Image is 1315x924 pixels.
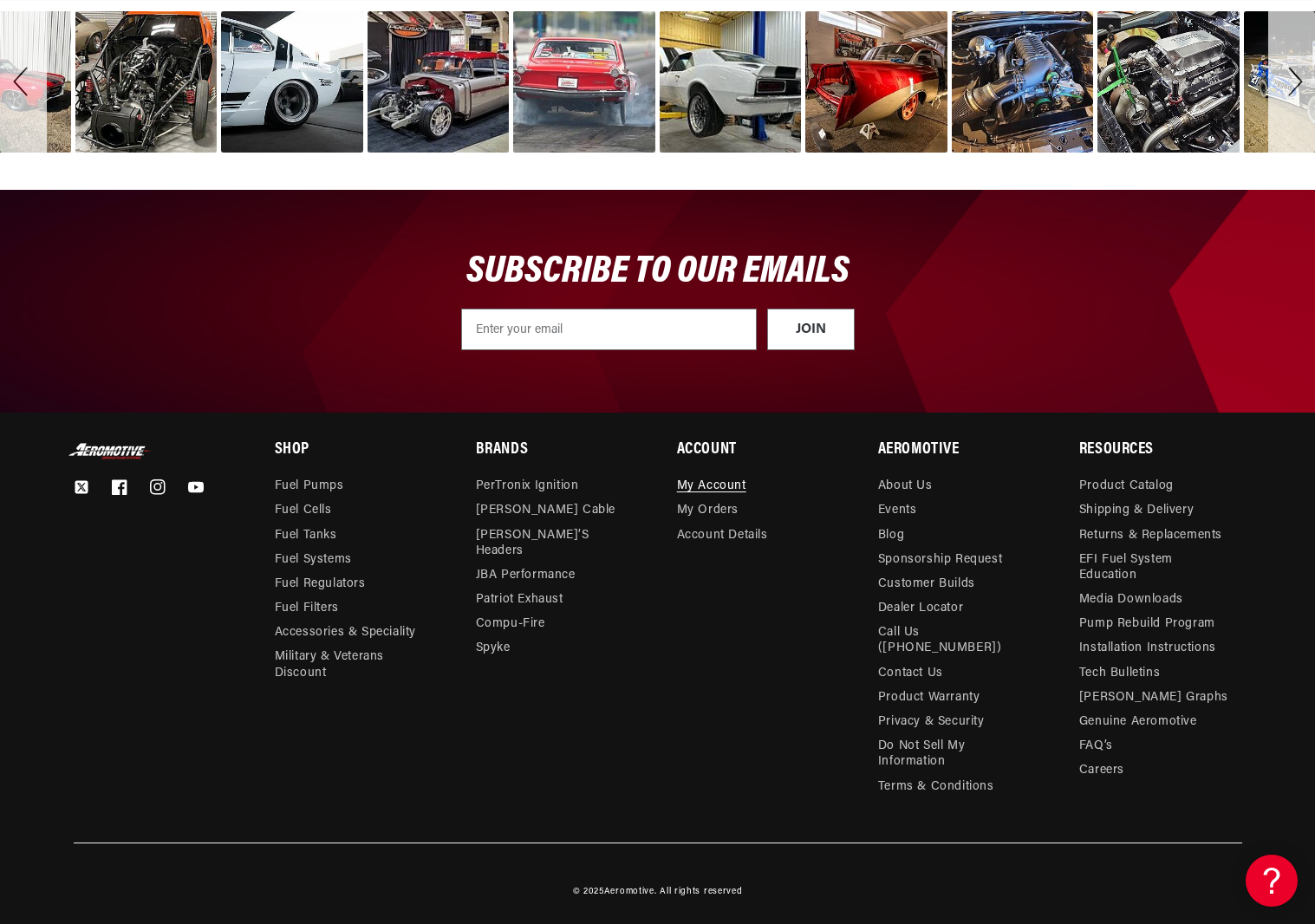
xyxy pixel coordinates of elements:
[878,661,943,686] a: Contact Us
[1079,548,1228,588] a: EFI Fuel System Education
[1079,636,1216,660] a: Installation Instructions
[275,548,352,572] a: Fuel Systems
[461,309,757,350] input: Enter your email
[878,775,994,799] a: Terms & Conditions
[221,11,363,153] div: image number 17
[513,11,655,153] div: image number 19
[1079,478,1174,498] a: Product Catalog
[604,887,654,896] a: Aeromotive
[368,11,510,153] div: image number 18
[476,588,563,612] a: Patriot Exhaust
[878,621,1027,660] a: Call Us ([PHONE_NUMBER])
[476,612,545,636] a: Compu-Fire
[275,572,366,596] a: Fuel Regulators
[1079,758,1124,783] a: Careers
[952,11,1094,153] div: image number 22
[1079,710,1197,734] a: Genuine Aeromotive
[677,478,746,498] a: My Account
[275,645,437,685] a: Military & Veterans Discount
[221,11,363,153] div: Photo from a Shopper
[660,11,802,153] div: image number 20
[660,11,802,153] div: Photo from a Shopper
[767,309,855,350] button: JOIN
[75,11,218,153] div: Photo from a Shopper
[476,498,615,523] a: [PERSON_NAME] Cable
[677,498,739,523] a: My Orders
[878,572,975,596] a: Customer Builds
[952,11,1094,153] div: Photo from a Shopper
[878,596,963,621] a: Dealer Locator
[476,478,579,498] a: PerTronix Ignition
[466,252,850,291] span: SUBSCRIBE TO OUR EMAILS
[1079,734,1113,758] a: FAQ’s
[677,524,768,548] a: Account Details
[368,11,510,153] div: Photo from a Shopper
[1097,11,1240,153] div: image number 23
[878,524,904,548] a: Blog
[1079,524,1222,548] a: Returns & Replacements
[1097,11,1240,153] div: Photo from a Shopper
[1079,686,1228,710] a: [PERSON_NAME] Graphs
[878,498,917,523] a: Events
[878,710,985,734] a: Privacy & Security
[476,636,511,660] a: Spyke
[275,478,344,498] a: Fuel Pumps
[878,734,1027,774] a: Do Not Sell My Information
[275,596,339,621] a: Fuel Filters
[1079,588,1183,612] a: Media Downloads
[1079,661,1160,686] a: Tech Bulletins
[513,11,655,153] div: Photo from a Shopper
[476,524,625,563] a: [PERSON_NAME]’s Headers
[878,478,933,498] a: About Us
[1268,11,1315,153] div: Next
[805,11,947,153] div: image number 21
[1079,612,1215,636] a: Pump Rebuild Program
[878,548,1002,572] a: Sponsorship Request
[878,686,980,710] a: Product Warranty
[67,443,153,459] img: Aeromotive
[805,11,947,153] div: Photo from a Shopper
[1079,498,1194,523] a: Shipping & Delivery
[275,524,337,548] a: Fuel Tanks
[573,887,657,896] small: © 2025 .
[275,498,332,523] a: Fuel Cells
[75,11,218,153] div: image number 16
[476,563,576,588] a: JBA Performance
[275,621,416,645] a: Accessories & Speciality
[660,887,742,896] small: All rights reserved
